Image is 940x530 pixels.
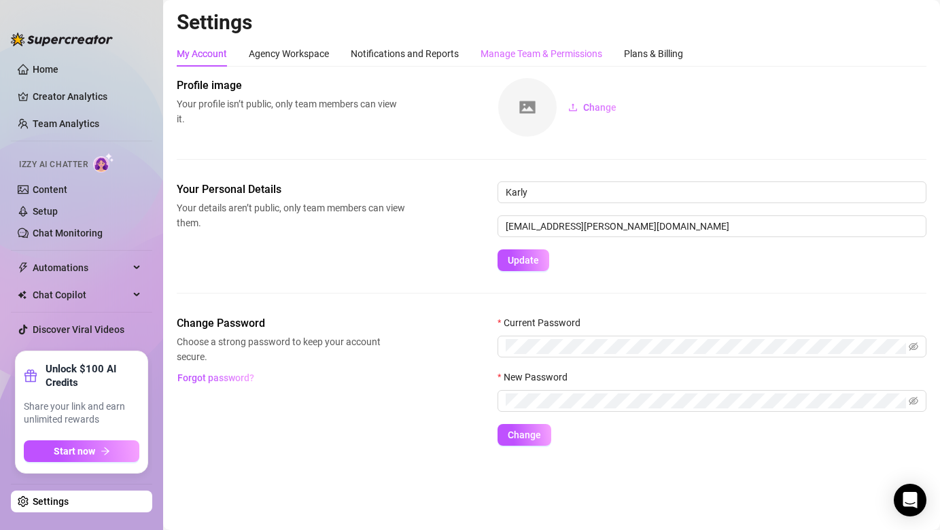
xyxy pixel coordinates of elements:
[177,200,405,230] span: Your details aren’t public, only team members can view them.
[11,33,113,46] img: logo-BBDzfeDw.svg
[894,484,926,516] div: Open Intercom Messenger
[909,342,918,351] span: eye-invisible
[351,46,459,61] div: Notifications and Reports
[249,46,329,61] div: Agency Workspace
[498,315,589,330] label: Current Password
[498,181,926,203] input: Enter name
[33,324,124,335] a: Discover Viral Videos
[18,290,27,300] img: Chat Copilot
[498,370,576,385] label: New Password
[177,46,227,61] div: My Account
[481,46,602,61] div: Manage Team & Permissions
[33,284,129,306] span: Chat Copilot
[177,367,254,389] button: Forgot password?
[54,446,95,457] span: Start now
[177,315,405,332] span: Change Password
[33,86,141,107] a: Creator Analytics
[624,46,683,61] div: Plans & Billing
[93,153,114,173] img: AI Chatter
[24,440,139,462] button: Start nowarrow-right
[177,372,254,383] span: Forgot password?
[33,228,103,238] a: Chat Monitoring
[498,249,549,271] button: Update
[177,10,926,35] h2: Settings
[498,424,551,446] button: Change
[177,334,405,364] span: Choose a strong password to keep your account secure.
[46,362,139,389] strong: Unlock $100 AI Credits
[33,496,69,507] a: Settings
[177,77,405,94] span: Profile image
[33,206,58,217] a: Setup
[18,262,29,273] span: thunderbolt
[909,396,918,406] span: eye-invisible
[506,339,906,354] input: Current Password
[498,78,557,137] img: square-placeholder.png
[177,181,405,198] span: Your Personal Details
[177,96,405,126] span: Your profile isn’t public, only team members can view it.
[33,184,67,195] a: Content
[506,393,906,408] input: New Password
[498,215,926,237] input: Enter new email
[508,429,541,440] span: Change
[101,446,110,456] span: arrow-right
[508,255,539,266] span: Update
[24,369,37,383] span: gift
[33,64,58,75] a: Home
[33,118,99,129] a: Team Analytics
[568,103,578,112] span: upload
[24,400,139,427] span: Share your link and earn unlimited rewards
[19,158,88,171] span: Izzy AI Chatter
[33,257,129,279] span: Automations
[557,96,627,118] button: Change
[583,102,616,113] span: Change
